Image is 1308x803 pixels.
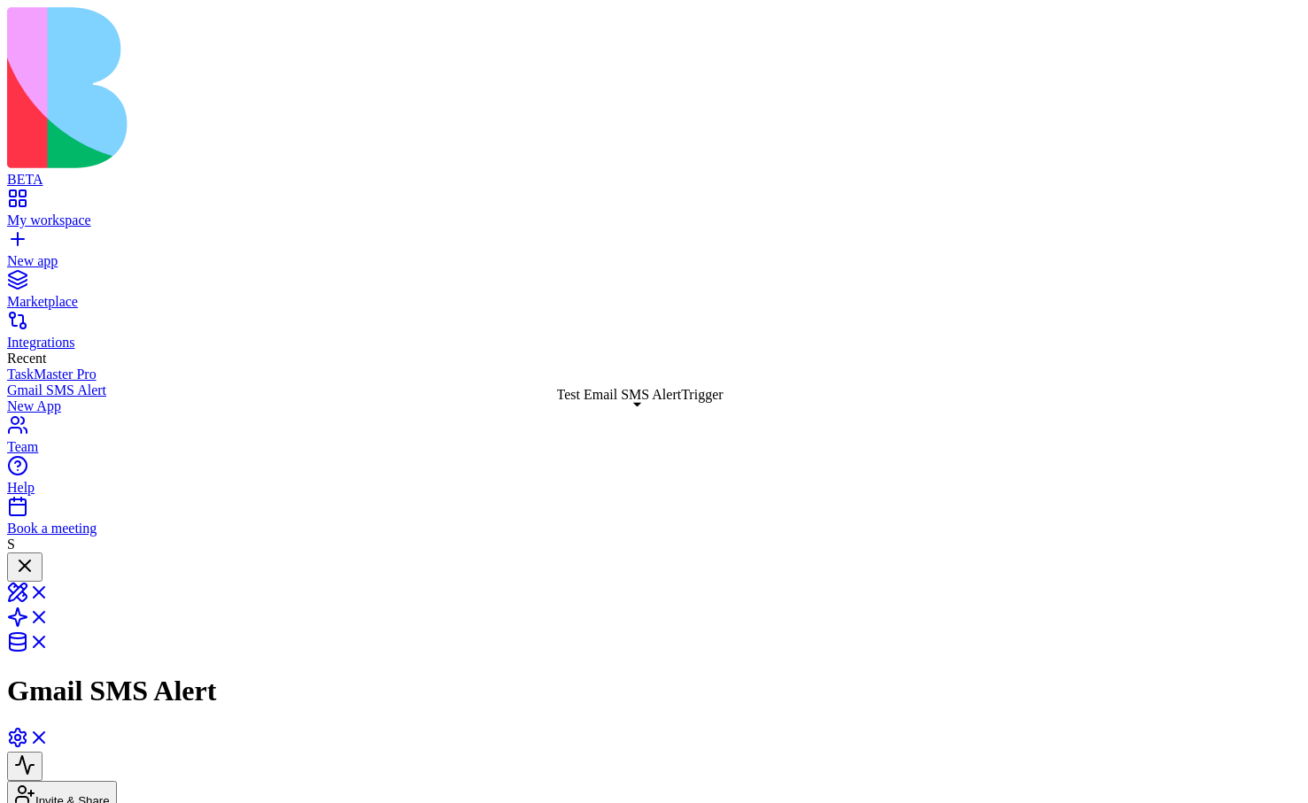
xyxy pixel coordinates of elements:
div: Help [7,480,1301,496]
div: Marketplace [7,294,1301,310]
img: logo [7,7,719,168]
a: Integrations [7,319,1301,351]
div: New app [7,253,1301,269]
a: Marketplace [7,278,1301,310]
div: Integrations [7,335,1301,351]
div: Book a meeting [7,521,1301,537]
a: New app [7,237,1301,269]
a: Gmail SMS Alert [7,382,1301,398]
a: Team [7,423,1301,455]
a: TaskMaster Pro [7,367,1301,382]
a: Help [7,464,1301,496]
span: Recent [7,351,46,366]
a: Book a meeting [7,505,1301,537]
h1: Gmail SMS Alert [7,675,1301,707]
a: BETA [7,156,1301,188]
a: My workspace [7,197,1301,228]
div: Team [7,439,1301,455]
span: S [7,537,15,552]
a: New App [7,398,1301,414]
div: Test Email SMS AlertTrigger [557,387,724,403]
div: BETA [7,172,1301,188]
div: My workspace [7,212,1301,228]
